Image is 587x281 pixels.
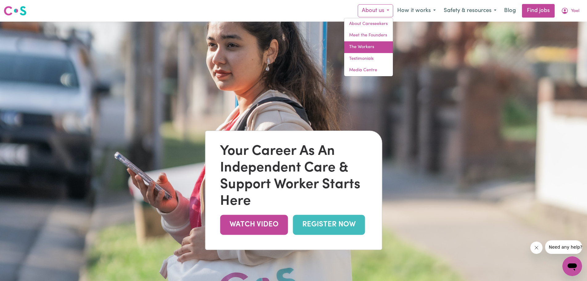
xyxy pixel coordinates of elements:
[562,256,582,276] iframe: Button to launch messaging window
[393,4,440,17] button: How it works
[4,5,26,16] img: Careseekers logo
[557,4,583,17] button: My Account
[344,18,393,76] div: About us
[344,64,393,76] a: Media Centre
[220,215,288,235] a: WATCH VIDEO
[344,53,393,65] a: Testimonials
[500,4,520,18] a: Blog
[571,8,579,14] span: Yael
[530,242,543,254] iframe: Close message
[4,4,37,9] span: Need any help?
[344,41,393,53] a: The Workers
[344,18,393,30] a: About Careseekers
[545,240,582,254] iframe: Message from company
[344,30,393,41] a: Meet the Founders
[440,4,500,17] button: Safety & resources
[358,4,393,17] button: About us
[4,4,26,18] a: Careseekers logo
[293,215,365,235] a: REGISTER NOW
[522,4,555,18] a: Find jobs
[220,143,367,210] div: Your Career As An Independent Care & Support Worker Starts Here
